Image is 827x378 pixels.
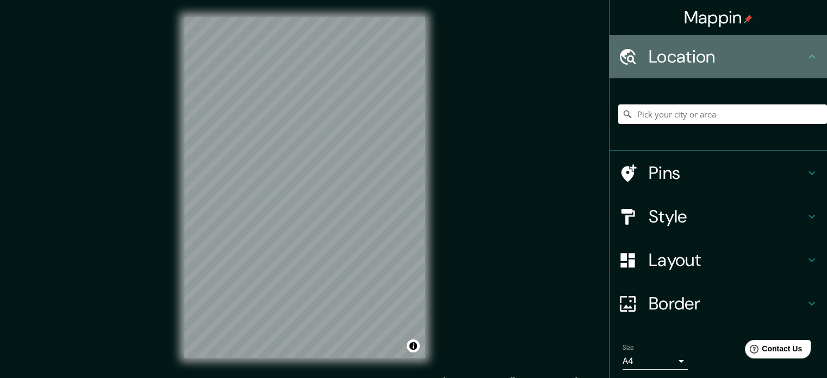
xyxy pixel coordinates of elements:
[610,195,827,238] div: Style
[610,35,827,78] div: Location
[730,336,815,366] iframe: Help widget launcher
[623,343,634,352] label: Size
[618,104,827,124] input: Pick your city or area
[649,206,805,227] h4: Style
[744,15,753,23] img: pin-icon.png
[649,162,805,184] h4: Pins
[684,7,753,28] h4: Mappin
[649,293,805,314] h4: Border
[610,151,827,195] div: Pins
[407,339,420,352] button: Toggle attribution
[610,238,827,282] div: Layout
[623,352,688,370] div: A4
[649,46,805,67] h4: Location
[610,282,827,325] div: Border
[649,249,805,271] h4: Layout
[184,17,425,358] canvas: Map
